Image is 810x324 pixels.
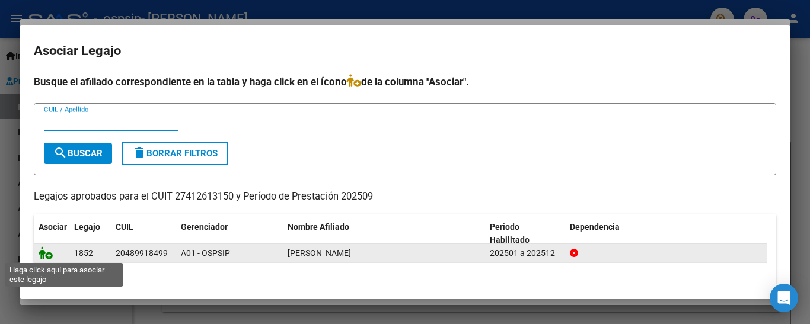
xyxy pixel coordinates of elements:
[53,148,103,159] span: Buscar
[34,267,776,297] div: 1 registros
[485,214,565,254] datatable-header-cell: Periodo Habilitado
[39,222,67,232] span: Asociar
[69,214,111,254] datatable-header-cell: Legajo
[116,246,168,260] div: 20489918499
[490,222,530,245] span: Periodo Habilitado
[122,142,228,165] button: Borrar Filtros
[565,214,767,254] datatable-header-cell: Dependencia
[288,248,351,258] span: RIOS TOMAS GABRIEL
[111,214,176,254] datatable-header-cell: CUIL
[53,146,68,160] mat-icon: search
[132,146,146,160] mat-icon: delete
[176,214,283,254] datatable-header-cell: Gerenciador
[283,214,485,254] datatable-header-cell: Nombre Afiliado
[34,40,776,62] h2: Asociar Legajo
[181,248,230,258] span: A01 - OSPSIP
[44,143,112,164] button: Buscar
[770,284,798,312] div: Open Intercom Messenger
[34,74,776,89] h4: Busque el afiliado correspondiente en la tabla y haga click en el ícono de la columna "Asociar".
[570,222,620,232] span: Dependencia
[490,246,560,260] div: 202501 a 202512
[288,222,349,232] span: Nombre Afiliado
[132,148,218,159] span: Borrar Filtros
[116,222,133,232] span: CUIL
[34,190,776,204] p: Legajos aprobados para el CUIT 27412613150 y Período de Prestación 202509
[181,222,228,232] span: Gerenciador
[74,222,100,232] span: Legajo
[74,248,93,258] span: 1852
[34,214,69,254] datatable-header-cell: Asociar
